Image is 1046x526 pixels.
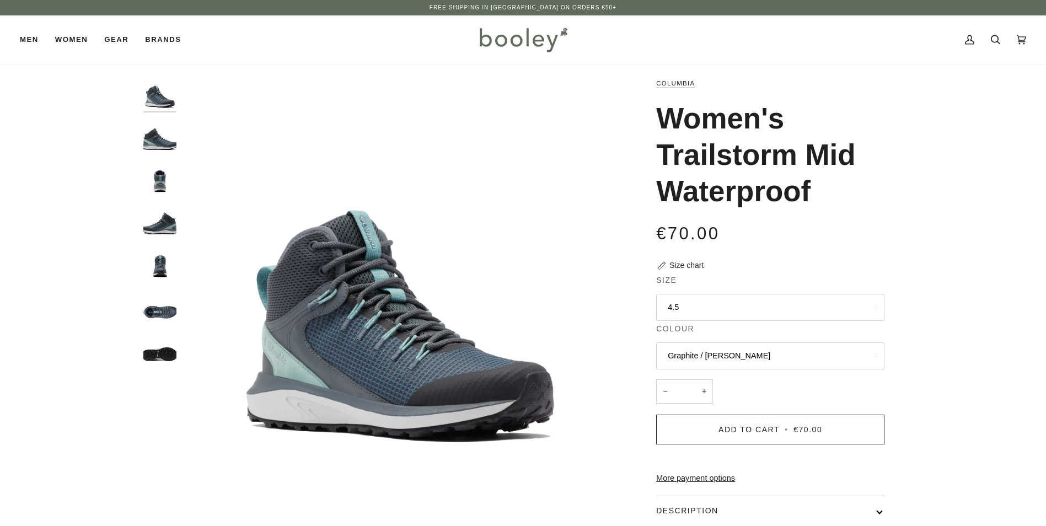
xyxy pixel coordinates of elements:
img: Columbia Women's Trailstorm Mid Waterproof Graphite / Dusty Green - Booley Galway [143,77,176,110]
img: Columbia Women's Trailstorm Mid Waterproof Graphite / Dusty Green - Booley Galway [143,120,176,153]
a: Men [20,15,47,64]
div: Size chart [669,260,704,271]
img: Columbia Women's Trailstorm Mid Waterproof Graphite / Dusty Green - Booley Galway [143,204,176,237]
p: Free Shipping in [GEOGRAPHIC_DATA] on Orders €50+ [430,3,616,12]
a: Brands [137,15,189,64]
img: Columbia Women's Trailstorm Mid Waterproof Graphite / Dusty Green - Booley Galway [143,162,176,195]
div: Columbia Women's Trailstorm Mid Waterproof Graphite / Dusty Green - Booley Galway [182,77,618,513]
span: Colour [656,323,694,335]
span: Size [656,275,677,286]
span: €70.00 [656,224,720,243]
a: Gear [96,15,137,64]
span: Brands [145,34,181,45]
h1: Women's Trailstorm Mid Waterproof [656,100,876,210]
a: Columbia [656,80,695,87]
img: Columbia Women's Trailstorm Mid Waterproof Graphite / Dusty Green - Booley Galway [143,288,176,321]
img: Columbia Women's Trailstorm Mid Waterproof Graphite / Dusty Green - Booley Galway [143,246,176,280]
img: Booley [475,24,571,56]
a: Women [47,15,96,64]
span: €70.00 [793,425,822,434]
button: − [656,379,674,404]
span: Men [20,34,39,45]
a: More payment options [656,473,884,485]
span: • [782,425,790,434]
input: Quantity [656,379,713,404]
span: Add to Cart [718,425,780,434]
img: Columbia Women's Trailstorm Mid Waterproof Graphite / Dusty Green - Booley Galway [143,331,176,364]
button: Graphite / [PERSON_NAME] [656,342,884,369]
button: + [695,379,713,404]
button: 4.5 [656,294,884,321]
button: Add to Cart • €70.00 [656,415,884,444]
button: Description [656,496,884,525]
span: Women [55,34,88,45]
img: Columbia Women&#39;s Trailstorm Mid Waterproof Graphite / Dusty Green - Booley Galway [182,77,618,513]
span: Gear [104,34,128,45]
